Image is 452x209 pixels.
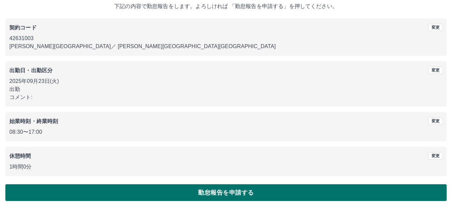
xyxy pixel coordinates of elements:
[9,77,443,85] p: 2025年09月23日(火)
[9,85,443,93] p: 出勤
[5,184,447,201] button: 勤怠報告を申請する
[429,152,443,160] button: 変更
[9,163,443,171] p: 1時間0分
[9,25,37,30] b: 契約コード
[9,68,53,73] b: 出勤日・出勤区分
[9,93,443,101] p: コメント:
[9,118,58,124] b: 始業時刻・終業時刻
[9,128,443,136] p: 08:30 〜 17:00
[9,34,443,42] p: 42631003
[9,153,31,159] b: 休憩時間
[429,67,443,74] button: 変更
[429,117,443,125] button: 変更
[5,2,447,10] p: 下記の内容で勤怠報告をします。よろしければ 「勤怠報告を申請する」を押してください。
[429,24,443,31] button: 変更
[9,42,443,50] p: [PERSON_NAME][GEOGRAPHIC_DATA] ／ [PERSON_NAME][GEOGRAPHIC_DATA][GEOGRAPHIC_DATA]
